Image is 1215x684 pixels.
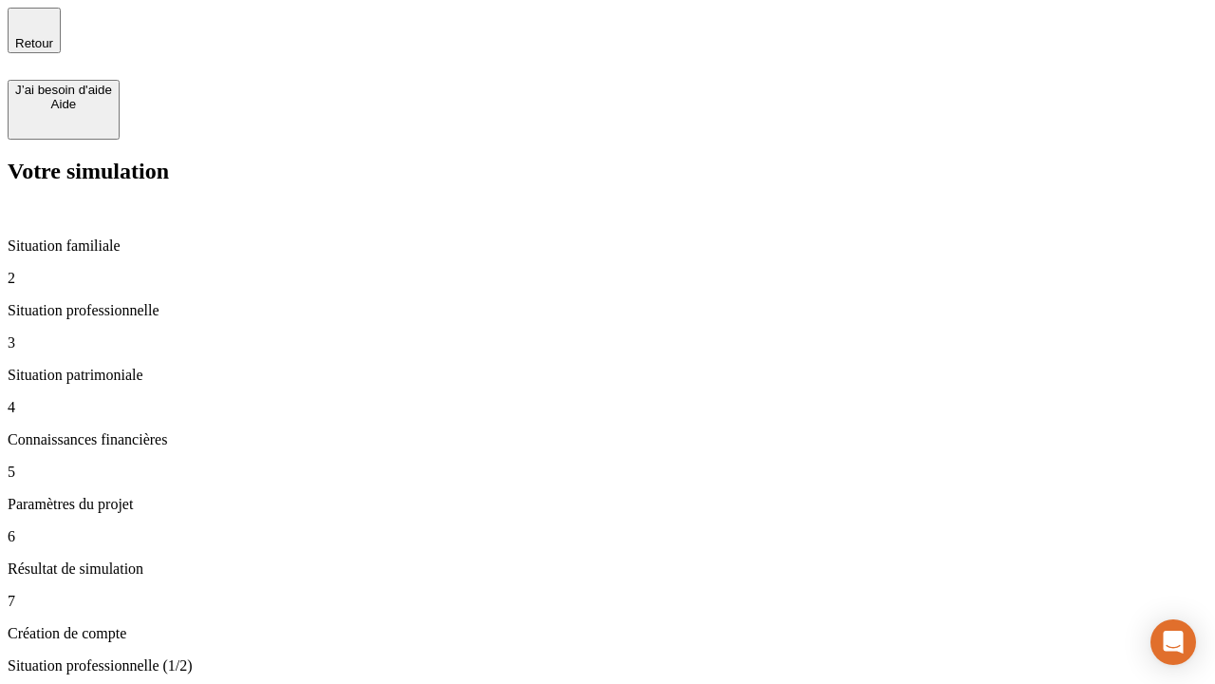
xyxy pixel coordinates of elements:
div: J’ai besoin d'aide [15,83,112,97]
p: Paramètres du projet [8,496,1207,513]
p: 3 [8,334,1207,351]
button: J’ai besoin d'aideAide [8,80,120,140]
button: Retour [8,8,61,53]
span: Retour [15,36,53,50]
p: 7 [8,593,1207,610]
p: Situation familiale [8,237,1207,255]
p: Situation patrimoniale [8,367,1207,384]
div: Aide [15,97,112,111]
p: 5 [8,464,1207,481]
p: 6 [8,528,1207,545]
p: Situation professionnelle (1/2) [8,657,1207,674]
p: 4 [8,399,1207,416]
p: Création de compte [8,625,1207,642]
p: Résultat de simulation [8,560,1207,578]
p: Situation professionnelle [8,302,1207,319]
h2: Votre simulation [8,159,1207,184]
p: Connaissances financières [8,431,1207,448]
div: Open Intercom Messenger [1150,619,1196,665]
p: 2 [8,270,1207,287]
